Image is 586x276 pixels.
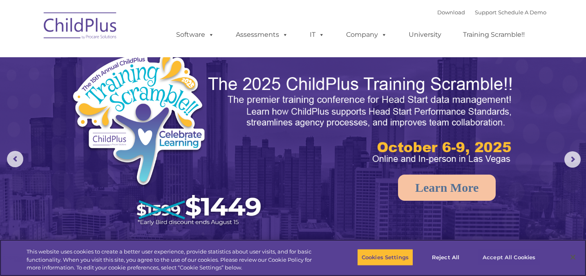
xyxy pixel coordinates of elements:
a: University [400,27,450,43]
a: IT [302,27,333,43]
a: Training Scramble!! [455,27,533,43]
button: Close [564,248,582,266]
div: This website uses cookies to create a better user experience, provide statistics about user visit... [27,248,322,272]
a: Support [475,9,497,16]
a: Software [168,27,222,43]
img: ChildPlus by Procare Solutions [40,7,121,47]
a: Company [338,27,395,43]
a: Schedule A Demo [498,9,546,16]
button: Cookies Settings [357,249,413,266]
button: Accept All Cookies [478,249,540,266]
font: | [437,9,546,16]
button: Reject All [420,249,471,266]
a: Learn More [398,175,496,201]
a: Download [437,9,465,16]
a: Assessments [228,27,296,43]
span: Last name [114,54,139,60]
span: Phone number [114,88,148,94]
